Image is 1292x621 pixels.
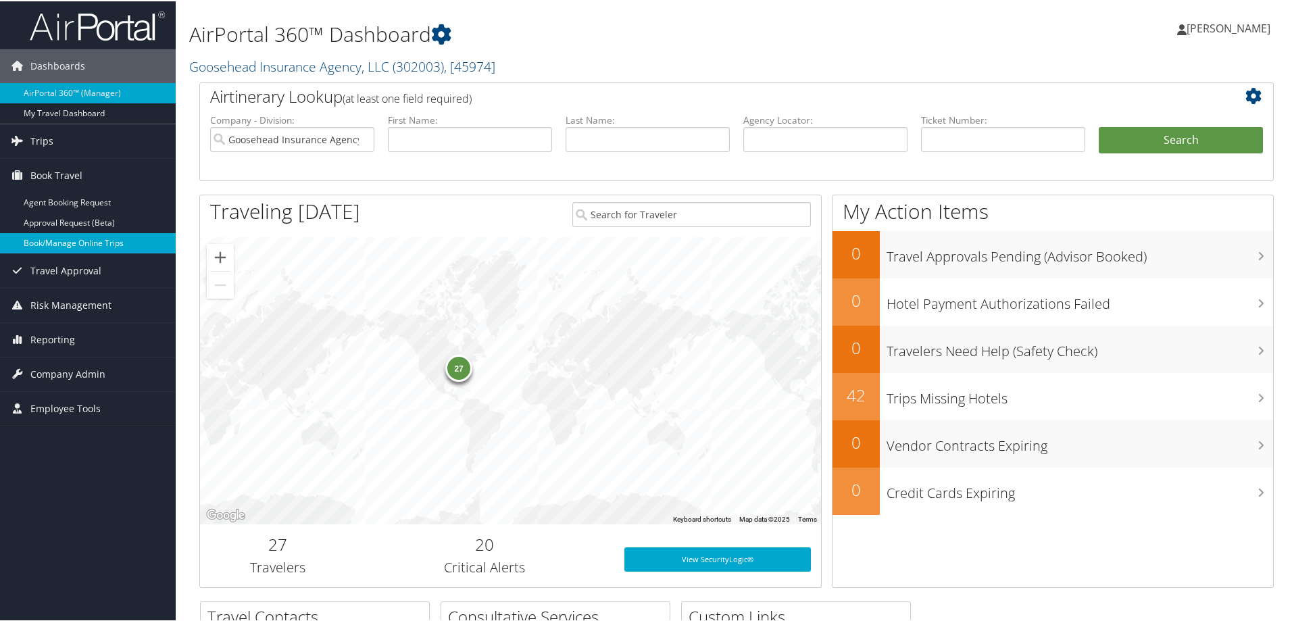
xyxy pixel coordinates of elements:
[833,372,1273,419] a: 42Trips Missing Hotels
[210,84,1174,107] h2: Airtinerary Lookup
[366,557,604,576] h3: Critical Alerts
[624,546,811,570] a: View SecurityLogic®
[566,112,730,126] label: Last Name:
[210,557,345,576] h3: Travelers
[30,253,101,287] span: Travel Approval
[189,19,919,47] h1: AirPortal 360™ Dashboard
[30,356,105,390] span: Company Admin
[887,287,1273,312] h3: Hotel Payment Authorizations Failed
[30,391,101,424] span: Employee Tools
[210,112,374,126] label: Company - Division:
[30,48,85,82] span: Dashboards
[1177,7,1284,47] a: [PERSON_NAME]
[210,196,360,224] h1: Traveling [DATE]
[739,514,790,522] span: Map data ©2025
[343,90,472,105] span: (at least one field required)
[833,241,880,264] h2: 0
[921,112,1085,126] label: Ticket Number:
[572,201,811,226] input: Search for Traveler
[30,287,111,321] span: Risk Management
[393,56,444,74] span: ( 302003 )
[887,476,1273,501] h3: Credit Cards Expiring
[743,112,908,126] label: Agency Locator:
[833,335,880,358] h2: 0
[445,353,472,380] div: 27
[30,9,165,41] img: airportal-logo.png
[30,123,53,157] span: Trips
[833,288,880,311] h2: 0
[798,514,817,522] a: Terms (opens in new tab)
[207,270,234,297] button: Zoom out
[1187,20,1270,34] span: [PERSON_NAME]
[887,239,1273,265] h3: Travel Approvals Pending (Advisor Booked)
[833,430,880,453] h2: 0
[887,381,1273,407] h3: Trips Missing Hotels
[388,112,552,126] label: First Name:
[210,532,345,555] h2: 27
[444,56,495,74] span: , [ 45974 ]
[189,56,495,74] a: Goosehead Insurance Agency, LLC
[207,243,234,270] button: Zoom in
[887,428,1273,454] h3: Vendor Contracts Expiring
[30,157,82,191] span: Book Travel
[833,466,1273,514] a: 0Credit Cards Expiring
[203,505,248,523] a: Open this area in Google Maps (opens a new window)
[887,334,1273,359] h3: Travelers Need Help (Safety Check)
[833,230,1273,277] a: 0Travel Approvals Pending (Advisor Booked)
[1099,126,1263,153] button: Search
[833,277,1273,324] a: 0Hotel Payment Authorizations Failed
[30,322,75,355] span: Reporting
[833,324,1273,372] a: 0Travelers Need Help (Safety Check)
[366,532,604,555] h2: 20
[833,382,880,405] h2: 42
[673,514,731,523] button: Keyboard shortcuts
[833,419,1273,466] a: 0Vendor Contracts Expiring
[203,505,248,523] img: Google
[833,196,1273,224] h1: My Action Items
[833,477,880,500] h2: 0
